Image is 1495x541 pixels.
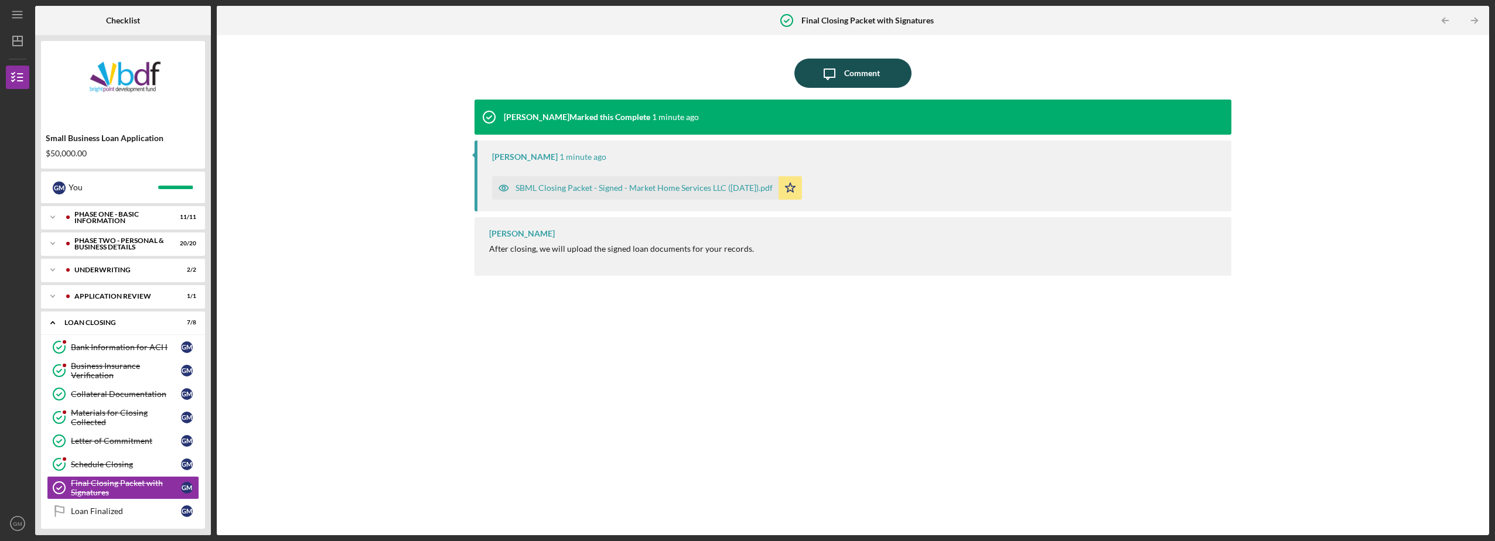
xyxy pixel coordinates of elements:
[47,382,199,406] a: Collateral DocumentationGM
[74,237,167,251] div: PHASE TWO - PERSONAL & BUSINESS DETAILS
[69,177,158,197] div: You
[53,182,66,194] div: G M
[71,389,181,399] div: Collateral Documentation
[175,240,196,247] div: 20 / 20
[181,388,193,400] div: G M
[71,460,181,469] div: Schedule Closing
[181,365,193,376] div: G M
[181,412,193,423] div: G M
[47,453,199,476] a: Schedule ClosingGM
[489,229,555,238] div: [PERSON_NAME]
[74,293,167,300] div: Application Review
[71,478,181,497] div: Final Closing Packet with Signatures
[47,476,199,499] a: Final Closing Packet with SignaturesGM
[46,133,200,143] div: Small Business Loan Application
[794,59,912,88] button: Comment
[175,266,196,273] div: 2 / 2
[181,482,193,494] div: G M
[47,429,199,453] a: Letter of CommitmentGM
[64,319,167,326] div: Loan Closing
[47,335,199,359] a: Bank Information for ACHGM
[492,152,558,162] div: [PERSON_NAME]
[175,293,196,300] div: 1 / 1
[71,343,181,352] div: Bank Information for ACH
[74,211,167,224] div: Phase One - Basic Information
[71,506,181,516] div: Loan Finalized
[559,152,606,162] time: 2025-09-30 17:12
[175,319,196,326] div: 7 / 8
[181,435,193,447] div: G M
[71,361,181,380] div: Business Insurance Verification
[47,406,199,429] a: Materials for Closing CollectedGM
[801,16,934,25] b: Final Closing Packet with Signatures
[489,244,754,254] div: After closing, we will upload the signed loan documents for your records.
[492,176,802,200] button: SBML Closing Packet - Signed - Market Home Services LLC ([DATE]).pdf
[844,59,880,88] div: Comment
[181,505,193,517] div: G M
[652,112,699,122] time: 2025-09-30 17:12
[47,359,199,382] a: Business Insurance VerificationGM
[47,499,199,523] a: Loan FinalizedGM
[71,436,181,446] div: Letter of Commitment
[181,458,193,470] div: G M
[46,149,200,158] div: $50,000.00
[504,112,650,122] div: [PERSON_NAME] Marked this Complete
[181,341,193,353] div: G M
[106,16,140,25] b: Checklist
[516,183,773,193] div: SBML Closing Packet - Signed - Market Home Services LLC ([DATE]).pdf
[41,47,205,117] img: Product logo
[71,408,181,427] div: Materials for Closing Collected
[6,512,29,535] button: GM
[74,266,167,273] div: Underwriting
[13,521,22,527] text: GM
[175,214,196,221] div: 11 / 11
